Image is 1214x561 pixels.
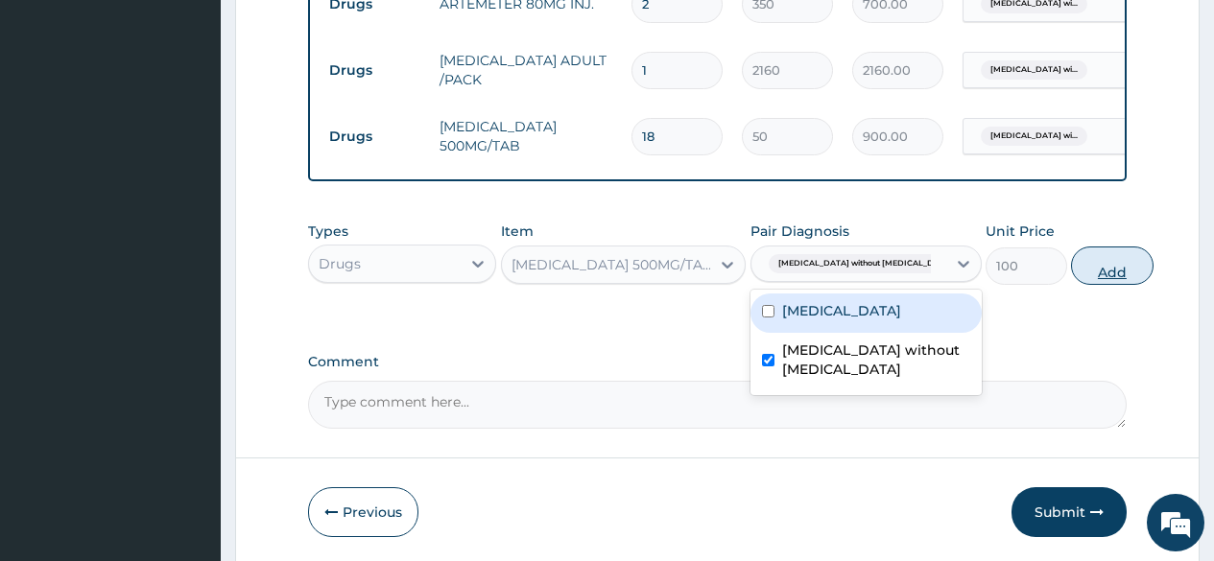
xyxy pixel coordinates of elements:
[36,96,78,144] img: d_794563401_company_1708531726252_794563401
[111,162,265,356] span: We're online!
[1012,487,1127,537] button: Submit
[512,255,713,274] div: [MEDICAL_DATA] 500MG/TAB
[782,340,970,379] label: [MEDICAL_DATA] without [MEDICAL_DATA]
[986,222,1055,241] label: Unit Price
[315,10,361,56] div: Minimize live chat window
[769,254,963,273] span: [MEDICAL_DATA] without [MEDICAL_DATA]
[1071,246,1153,285] button: Add
[308,487,418,537] button: Previous
[10,364,366,432] textarea: Type your message and hit 'Enter'
[782,301,901,320] label: [MEDICAL_DATA]
[501,222,534,241] label: Item
[981,60,1087,80] span: [MEDICAL_DATA] wi...
[430,41,622,99] td: [MEDICAL_DATA] ADULT /PACK
[320,119,430,154] td: Drugs
[308,354,1127,370] label: Comment
[308,223,348,240] label: Types
[981,127,1087,146] span: [MEDICAL_DATA] wi...
[750,222,849,241] label: Pair Diagnosis
[430,107,622,165] td: [MEDICAL_DATA] 500MG/TAB
[320,53,430,88] td: Drugs
[319,254,361,273] div: Drugs
[100,107,322,132] div: Chat with us now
